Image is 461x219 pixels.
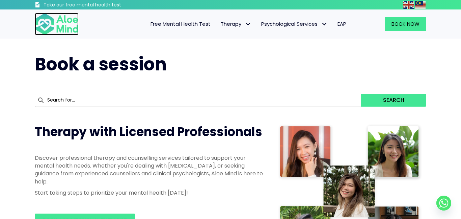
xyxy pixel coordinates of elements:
[403,1,414,9] img: en
[337,20,346,27] span: EAP
[216,17,256,31] a: TherapyTherapy: submenu
[415,1,426,9] img: ms
[35,189,264,197] p: Start taking steps to prioritize your mental health [DATE]!
[35,13,79,35] img: Aloe Mind Malaysia | Mental Healthcare Services in Malaysia and Singapore
[391,20,419,27] span: Book Now
[319,19,329,29] span: Psychological Services: submenu
[436,196,451,211] a: Whatsapp
[415,1,426,8] a: Malay
[385,17,426,31] a: Book Now
[35,123,262,140] span: Therapy with Licensed Professionals
[87,17,351,31] nav: Menu
[35,154,264,185] p: Discover professional therapy and counselling services tailored to support your mental health nee...
[256,17,332,31] a: Psychological ServicesPsychological Services: submenu
[35,2,157,9] a: Take our free mental health test
[221,20,251,27] span: Therapy
[35,94,361,107] input: Search for...
[35,52,167,76] span: Book a session
[243,19,253,29] span: Therapy: submenu
[361,94,426,107] button: Search
[151,20,211,27] span: Free Mental Health Test
[145,17,216,31] a: Free Mental Health Test
[332,17,351,31] a: EAP
[261,20,327,27] span: Psychological Services
[403,1,415,8] a: English
[44,2,157,8] h3: Take our free mental health test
